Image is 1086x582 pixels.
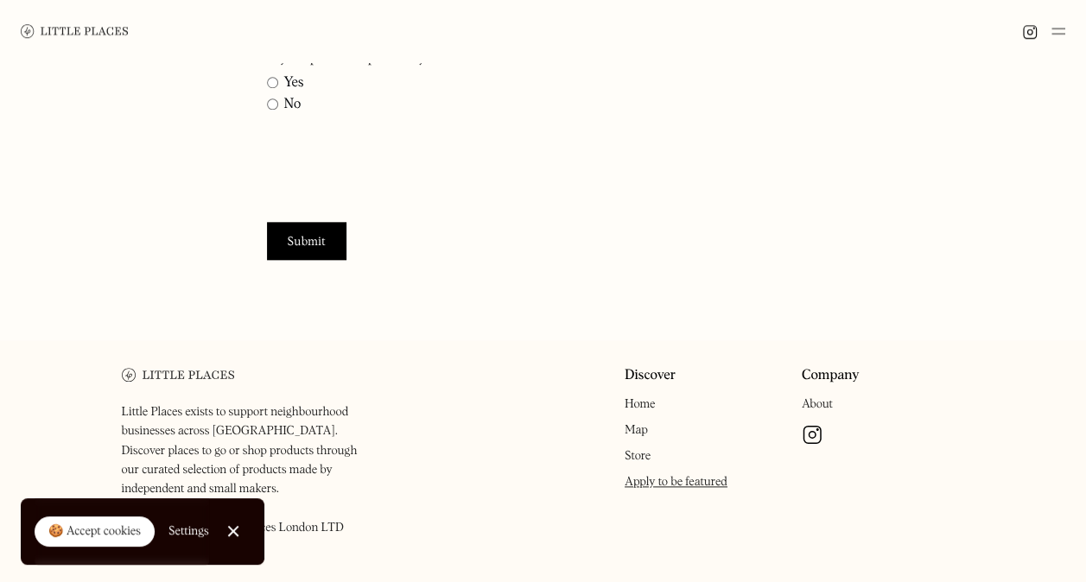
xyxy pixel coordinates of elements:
[625,476,727,488] a: Apply to be featured
[625,450,651,462] a: Store
[232,531,233,532] div: Close Cookie Popup
[168,525,209,537] div: Settings
[625,398,655,410] a: Home
[35,516,155,547] a: 🍪 Accept cookies
[625,424,648,436] a: Map
[284,96,302,113] span: No
[168,512,209,551] a: Settings
[802,398,833,410] a: About
[48,523,141,541] div: 🍪 Accept cookies
[625,368,676,384] a: Discover
[284,74,304,92] span: Yes
[802,368,860,384] a: Company
[267,148,530,215] iframe: reCAPTCHA
[267,222,346,260] input: Submit
[267,77,278,88] input: Yes
[267,98,278,110] input: No
[216,514,251,548] a: Close Cookie Popup
[122,402,375,538] p: Little Places exists to support neighbourhood businesses across [GEOGRAPHIC_DATA]. Discover place...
